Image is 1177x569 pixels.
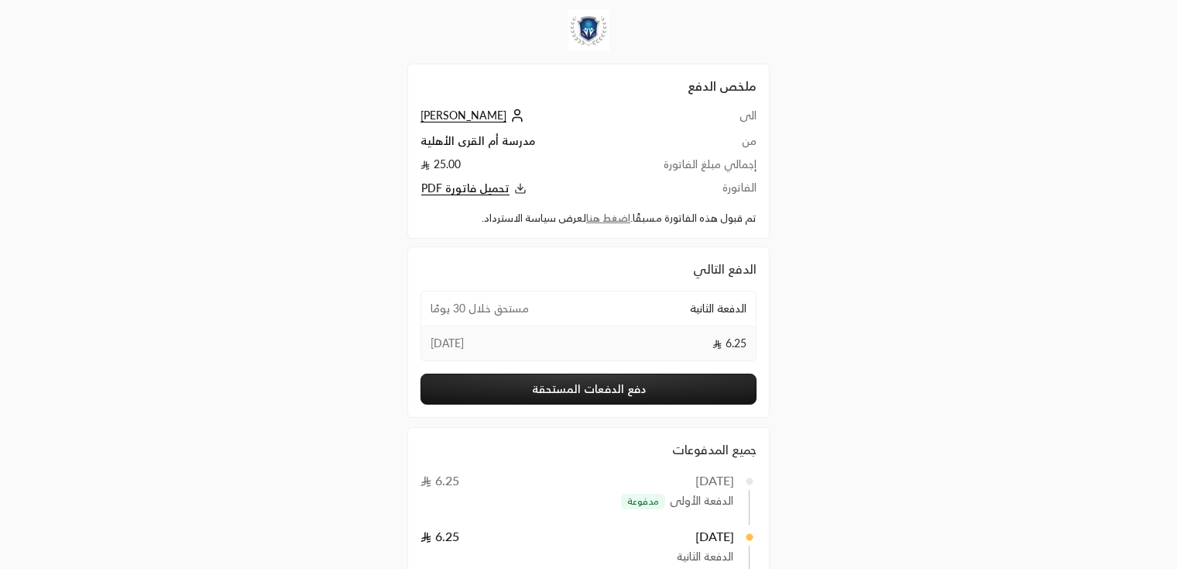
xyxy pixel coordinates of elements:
[420,109,528,122] a: [PERSON_NAME]
[420,109,506,122] span: [PERSON_NAME]
[690,301,746,316] span: الدفعة الثانية
[420,529,459,543] span: 6.25
[586,212,630,224] a: اضغط هنا
[420,133,606,157] td: مدرسة أم القرى الأهلية
[627,495,659,508] span: مدفوعة
[420,157,606,180] td: 25.00
[420,473,459,488] span: 6.25
[606,157,757,180] td: إجمالي مبلغ الفاتورة
[677,549,733,565] span: الدفعة الثانية
[431,336,464,351] span: [DATE]
[420,440,757,459] div: جميع المدفوعات
[420,260,757,278] div: الدفع التالي
[606,133,757,157] td: من
[568,9,609,51] img: Company Logo
[431,301,529,316] span: مستحق خلال 30 يومًا
[606,180,757,198] td: الفاتورة
[712,336,746,351] span: 6.25
[420,374,757,405] button: دفع الدفعات المستحقة
[421,181,510,195] span: تحميل فاتورة PDF
[420,211,757,226] div: تم قبول هذه الفاتورة مسبقًا. لعرض سياسة الاسترداد.
[695,471,735,490] div: [DATE]
[606,108,757,133] td: الى
[420,77,757,95] h2: ملخص الدفع
[670,493,733,509] span: الدفعة الأولى
[420,180,606,198] button: تحميل فاتورة PDF
[695,527,735,546] div: [DATE]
